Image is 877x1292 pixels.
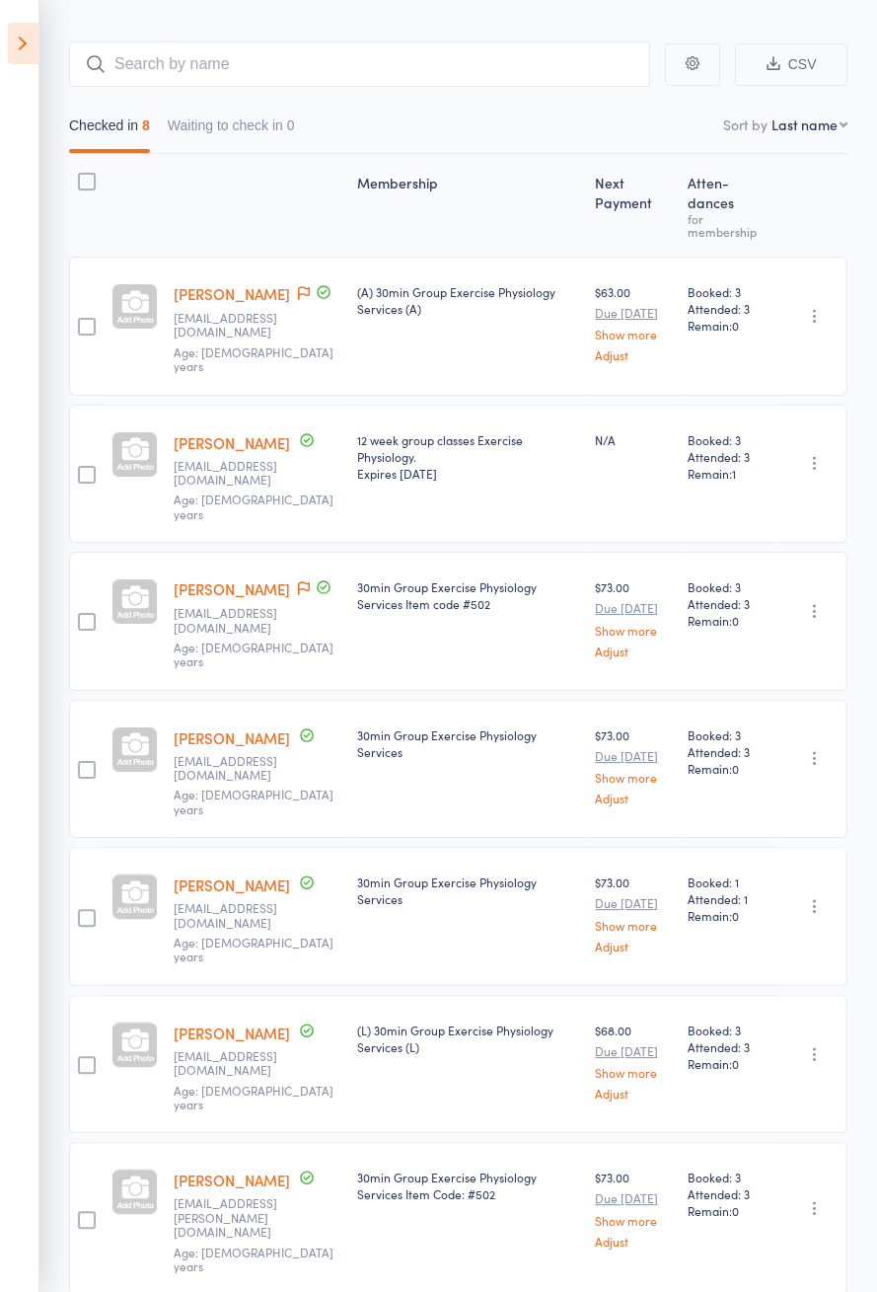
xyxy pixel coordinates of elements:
[732,907,739,924] span: 0
[357,431,579,482] div: 12 week group classes Exercise Physiology.
[595,940,671,952] a: Adjust
[595,1169,671,1247] div: $73.00
[680,163,775,248] div: Atten­dances
[174,1244,333,1274] span: Age: [DEMOGRAPHIC_DATA] years
[595,771,671,784] a: Show more
[595,1087,671,1100] a: Adjust
[174,491,333,521] span: Age: [DEMOGRAPHIC_DATA] years
[174,578,290,599] a: [PERSON_NAME]
[688,595,767,612] span: Attended: 3
[595,1044,671,1058] small: Due [DATE]
[688,283,767,300] span: Booked: 3
[595,749,671,763] small: Due [DATE]
[174,874,290,895] a: [PERSON_NAME]
[688,1022,767,1038] span: Booked: 3
[174,1049,302,1078] small: marjon@live.com.au
[174,1170,290,1190] a: [PERSON_NAME]
[595,283,671,361] div: $63.00
[688,431,767,448] span: Booked: 3
[595,1191,671,1205] small: Due [DATE]
[357,874,579,907] div: 30min Group Exercise Physiology Services
[174,343,333,374] span: Age: [DEMOGRAPHIC_DATA] years
[688,1038,767,1055] span: Attended: 3
[357,578,579,612] div: 30min Group Exercise Physiology Services Item code #502
[595,919,671,932] a: Show more
[595,792,671,804] a: Adjust
[142,117,150,133] div: 8
[587,163,679,248] div: Next Payment
[595,578,671,656] div: $73.00
[688,726,767,743] span: Booked: 3
[688,874,767,890] span: Booked: 1
[357,1169,579,1202] div: 30min Group Exercise Physiology Services Item Code: #502
[174,311,302,340] small: avrilleciccone@gmail.com
[732,1055,739,1072] span: 0
[688,317,767,334] span: Remain:
[735,43,847,86] button: CSV
[688,448,767,465] span: Attended: 3
[732,465,736,482] span: 1
[595,624,671,637] a: Show more
[168,108,295,153] button: Waiting to check in0
[595,431,671,448] div: N/A
[287,117,295,133] div: 0
[595,896,671,910] small: Due [DATE]
[732,612,739,629] span: 0
[595,601,671,615] small: Due [DATE]
[595,874,671,951] div: $73.00
[174,754,302,783] small: gsmith23@bigpond.net.au
[732,760,739,777] span: 0
[174,432,290,453] a: [PERSON_NAME]
[723,114,767,134] label: Sort by
[357,726,579,760] div: 30min Group Exercise Physiology Services
[688,1185,767,1202] span: Attended: 3
[595,1066,671,1079] a: Show more
[688,1169,767,1185] span: Booked: 3
[688,1055,767,1072] span: Remain:
[595,645,671,657] a: Adjust
[688,212,767,238] div: for membership
[174,901,302,930] small: mareesprod@hotmail.com
[688,1202,767,1219] span: Remain:
[688,300,767,317] span: Attended: 3
[688,907,767,924] span: Remain:
[732,317,739,334] span: 0
[688,578,767,595] span: Booked: 3
[357,1022,579,1055] div: (L) 30min Group Exercise Physiology Services (L)
[688,890,767,907] span: Attended: 1
[174,639,333,669] span: Age: [DEMOGRAPHIC_DATA] years
[357,465,579,482] div: Expires [DATE]
[174,934,333,964] span: Age: [DEMOGRAPHIC_DATA] years
[174,1196,302,1239] small: sheilatrett@axt.com.au
[688,465,767,482] span: Remain:
[174,786,333,816] span: Age: [DEMOGRAPHIC_DATA] years
[688,743,767,760] span: Attended: 3
[595,328,671,341] a: Show more
[595,348,671,361] a: Adjust
[595,306,671,320] small: Due [DATE]
[174,283,290,304] a: [PERSON_NAME]
[174,606,302,635] small: joanmccomb@iinet.net.au
[174,727,290,748] a: [PERSON_NAME]
[688,760,767,777] span: Remain:
[174,459,302,488] small: Robston51@outlook.com
[174,1023,290,1043] a: [PERSON_NAME]
[69,108,150,153] button: Checked in8
[69,41,650,87] input: Search by name
[771,114,838,134] div: Last name
[595,1022,671,1100] div: $68.00
[174,1082,333,1112] span: Age: [DEMOGRAPHIC_DATA] years
[357,283,579,317] div: (A) 30min Group Exercise Physiology Services (A)
[595,726,671,804] div: $73.00
[732,1202,739,1219] span: 0
[688,612,767,629] span: Remain:
[595,1235,671,1248] a: Adjust
[349,163,587,248] div: Membership
[595,1214,671,1227] a: Show more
